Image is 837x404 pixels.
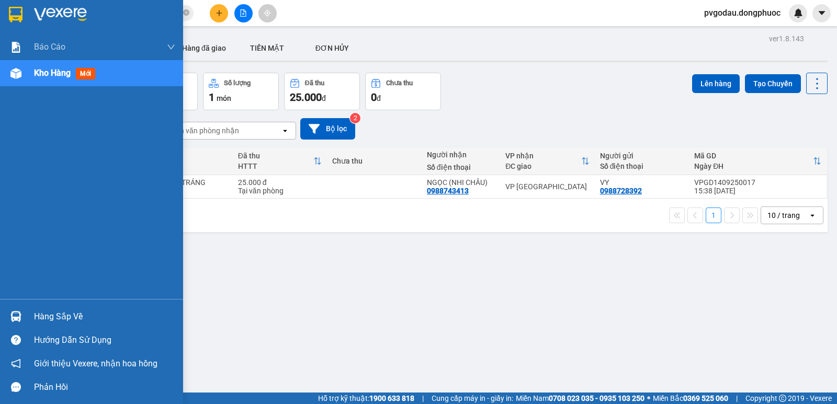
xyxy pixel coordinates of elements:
span: Kho hàng [34,68,71,78]
span: 1 [209,91,214,103]
span: | [736,393,738,404]
span: close-circle [183,9,189,16]
div: 10 / trang [767,210,800,221]
span: Miền Bắc [653,393,728,404]
div: VPGD1409250017 [694,178,821,187]
img: warehouse-icon [10,311,21,322]
div: Số điện thoại [427,163,495,171]
span: pvgodau.dongphuoc [696,6,789,19]
button: file-add [234,4,253,22]
sup: 2 [350,113,360,123]
div: VP nhận [505,152,581,160]
th: Toggle SortBy [233,147,327,175]
div: VY [600,178,684,187]
span: Giới thiệu Vexere, nhận hoa hồng [34,357,157,370]
strong: 0708 023 035 - 0935 103 250 [549,394,644,402]
div: HƯ KO ĐỀN [143,187,227,195]
div: VP [GEOGRAPHIC_DATA] [505,182,589,191]
div: Chưa thu [386,79,413,87]
button: plus [210,4,228,22]
div: Chọn văn phòng nhận [167,125,239,136]
span: món [217,94,231,102]
div: 0988743413 [427,187,469,195]
div: Đã thu [305,79,324,87]
div: Người nhận [427,151,495,159]
div: HTTT [238,162,313,170]
div: Số lượng [224,79,251,87]
span: caret-down [817,8,827,18]
div: ĐC giao [505,162,581,170]
button: caret-down [812,4,831,22]
button: Số lượng1món [203,73,279,110]
span: đ [322,94,326,102]
div: Chưa thu [332,157,416,165]
div: Hướng dẫn sử dụng [34,332,175,348]
span: close-circle [183,8,189,18]
div: NGỌC (NHI CHÂU) [427,178,495,187]
span: aim [264,9,271,17]
button: 1 [706,207,721,223]
button: Chưa thu0đ [365,73,441,110]
span: copyright [779,395,786,402]
div: 15:38 [DATE] [694,187,821,195]
span: Hỗ trợ kỹ thuật: [318,393,414,404]
span: 25.000 [290,91,322,103]
span: 0 [371,91,377,103]
span: | [422,393,424,404]
div: Số điện thoại [600,162,684,170]
button: Hàng đã giao [174,36,234,61]
span: ĐƠN HỦY [315,44,349,52]
button: Tạo Chuyến [745,74,801,93]
span: Cung cấp máy in - giấy in: [432,393,513,404]
button: Lên hàng [692,74,740,93]
strong: 1900 633 818 [369,394,414,402]
button: aim [258,4,277,22]
strong: 0369 525 060 [683,394,728,402]
img: warehouse-icon [10,68,21,79]
div: Phản hồi [34,379,175,395]
div: Người gửi [600,152,684,160]
div: 25.000 đ [238,178,322,187]
button: Đã thu25.000đ [284,73,360,110]
span: notification [11,359,21,368]
svg: open [281,126,289,135]
img: solution-icon [10,42,21,53]
th: Toggle SortBy [689,147,827,175]
div: ver 1.8.143 [769,33,804,44]
div: Tên món [143,152,227,160]
span: file-add [240,9,247,17]
span: mới [76,68,95,79]
span: plus [216,9,223,17]
span: ⚪️ [647,396,650,400]
div: Ngày ĐH [694,162,813,170]
div: HỘP BÁNH TRÁNG [143,178,227,187]
span: Báo cáo [34,40,65,53]
span: TIỀN MẶT [250,44,284,52]
img: logo-vxr [9,7,22,22]
button: Bộ lọc [300,118,355,140]
span: Miền Nam [516,393,644,404]
span: đ [377,94,381,102]
th: Toggle SortBy [500,147,594,175]
div: Tại văn phòng [238,187,322,195]
div: Đã thu [238,152,313,160]
div: 0988728392 [600,187,642,195]
div: Mã GD [694,152,813,160]
svg: open [808,211,817,220]
span: message [11,382,21,392]
span: down [167,43,175,51]
div: Hàng sắp về [34,309,175,325]
div: Ghi chú [143,162,227,170]
span: question-circle [11,335,21,345]
img: icon-new-feature [794,8,803,18]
